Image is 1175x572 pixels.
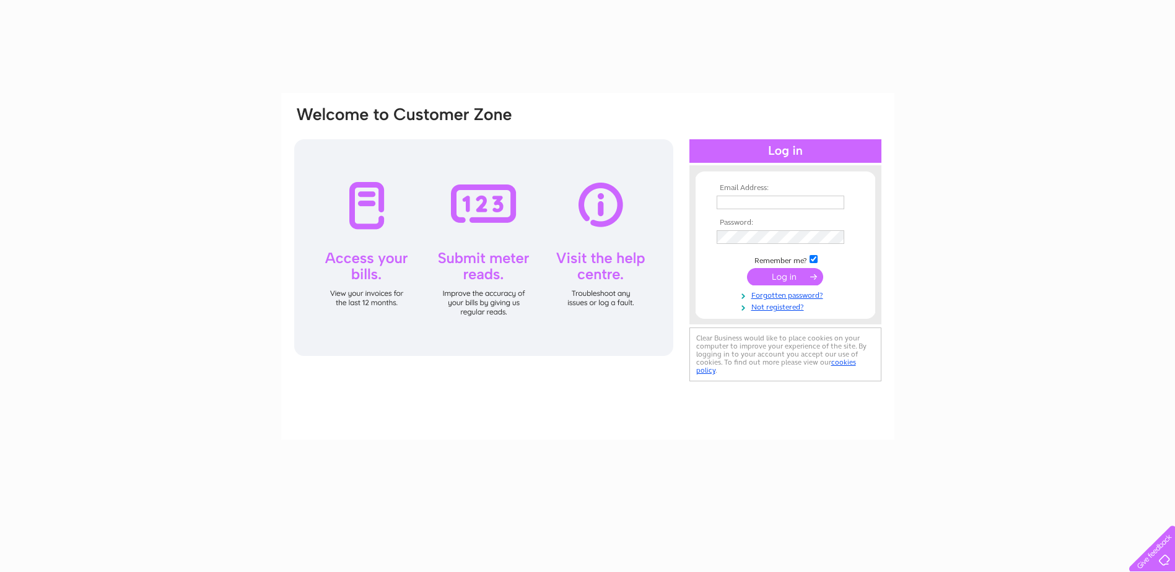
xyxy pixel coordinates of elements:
[714,184,857,193] th: Email Address:
[747,268,823,285] input: Submit
[717,300,857,312] a: Not registered?
[689,327,881,381] div: Clear Business would like to place cookies on your computer to improve your experience of the sit...
[717,288,857,300] a: Forgotten password?
[714,219,857,227] th: Password:
[696,358,856,375] a: cookies policy
[714,253,857,266] td: Remember me?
